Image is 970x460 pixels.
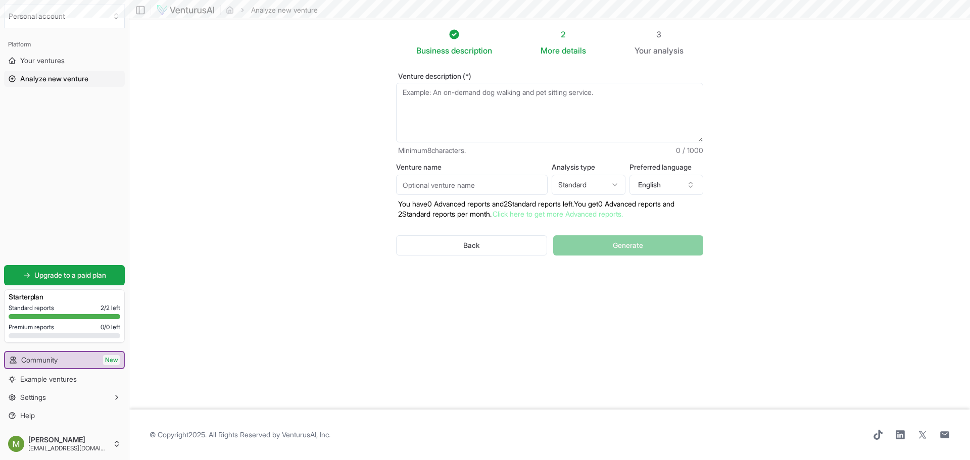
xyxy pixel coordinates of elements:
[541,28,586,40] div: 2
[101,323,120,331] span: 0 / 0 left
[4,265,125,285] a: Upgrade to a paid plan
[396,235,547,255] button: Back
[20,374,77,384] span: Example ventures
[282,430,329,439] a: VenturusAI, Inc
[28,435,109,444] span: [PERSON_NAME]
[562,45,586,56] span: details
[4,71,125,87] a: Analyze new venture
[4,432,125,456] button: [PERSON_NAME][EMAIL_ADDRESS][DOMAIN_NAME]
[20,411,35,421] span: Help
[396,164,548,171] label: Venture name
[9,323,54,331] span: Premium reports
[28,444,109,452] span: [EMAIL_ADDRESS][DOMAIN_NAME]
[4,53,125,69] a: Your ventures
[4,36,125,53] div: Platform
[552,164,625,171] label: Analysis type
[20,74,88,84] span: Analyze new venture
[653,45,684,56] span: analysis
[493,210,623,218] a: Click here to get more Advanced reports.
[20,392,46,402] span: Settings
[9,304,54,312] span: Standard reports
[629,164,703,171] label: Preferred language
[4,389,125,405] button: Settings
[101,304,120,312] span: 2 / 2 left
[8,436,24,452] img: ACg8ocIGVhPxQGvin_ZCOyNYp2TnY6duhHiTlDm6_g7WZN3d5K5BvA=s96-c
[5,352,124,368] a: CommunityNew
[103,355,120,365] span: New
[150,430,330,440] span: © Copyright 2025 . All Rights Reserved by .
[396,175,548,195] input: Optional venture name
[4,371,125,387] a: Example ventures
[20,56,65,66] span: Your ventures
[451,45,492,56] span: description
[4,407,125,424] a: Help
[398,145,466,156] span: Minimum 8 characters.
[635,28,684,40] div: 3
[396,73,703,80] label: Venture description (*)
[396,199,703,219] p: You have 0 Advanced reports and 2 Standard reports left. Y ou get 0 Advanced reports and 2 Standa...
[635,44,651,57] span: Your
[34,270,106,280] span: Upgrade to a paid plan
[629,175,703,195] button: English
[21,355,58,365] span: Community
[541,44,560,57] span: More
[416,44,449,57] span: Business
[9,292,120,302] h3: Starter plan
[676,145,703,156] span: 0 / 1000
